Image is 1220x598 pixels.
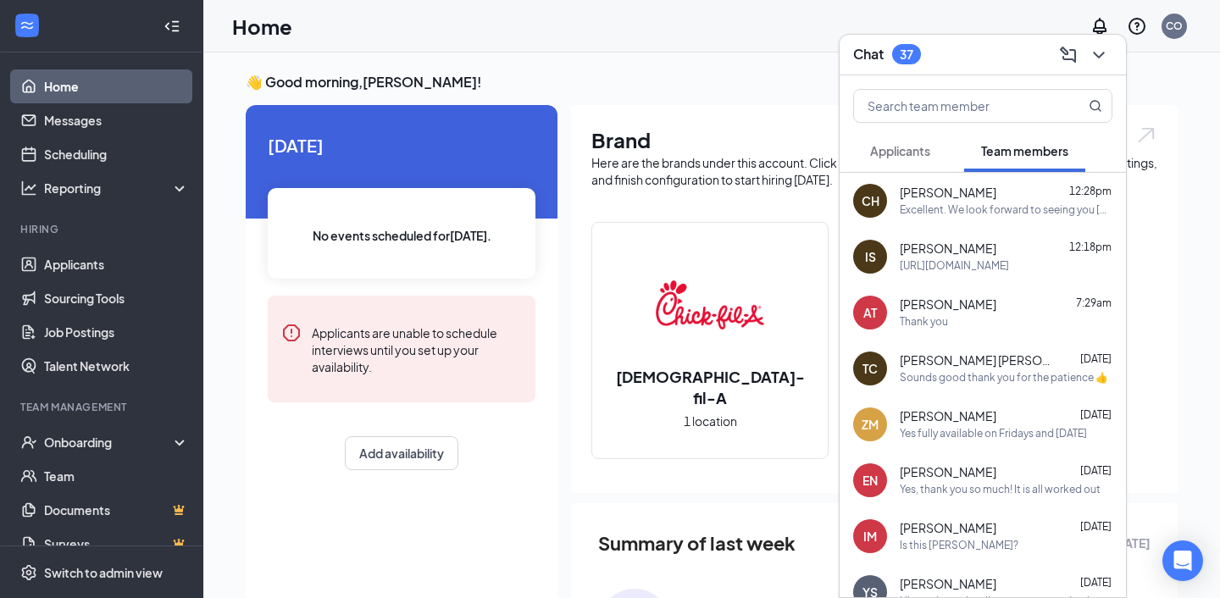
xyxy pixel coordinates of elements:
span: Team members [981,143,1068,158]
a: Sourcing Tools [44,281,189,315]
div: Thank you [900,315,948,329]
button: ChevronDown [1085,42,1112,69]
a: Team [44,459,189,493]
div: Switch to admin view [44,564,163,581]
span: [PERSON_NAME] [900,185,996,202]
svg: Collapse [164,18,180,35]
svg: ComposeMessage [1058,45,1079,65]
svg: MagnifyingGlass [1089,99,1102,113]
svg: QuestionInfo [1127,16,1147,36]
button: Add availability [345,436,458,470]
svg: Error [281,323,302,343]
svg: WorkstreamLogo [19,17,36,34]
span: [PERSON_NAME] [900,576,996,593]
span: Applicants [870,143,930,158]
button: ComposeMessage [1055,42,1082,69]
svg: UserCheck [20,434,37,451]
span: 7:29am [1076,297,1112,310]
a: Home [44,69,189,103]
svg: Settings [20,564,37,581]
img: open.6027fd2a22e1237b5b06.svg [1135,125,1157,145]
div: Team Management [20,400,186,414]
div: IM [863,528,877,545]
span: Summary of last week [598,529,796,558]
h3: Chat [853,46,884,64]
div: ZM [862,416,879,433]
div: Hiring [20,222,186,236]
div: 37 [900,47,913,62]
div: IS [865,248,876,265]
div: EN [862,472,878,489]
span: [DATE] [1080,521,1112,534]
a: Applicants [44,247,189,281]
h1: Brand [591,125,1157,154]
span: [PERSON_NAME] [900,408,996,425]
a: Messages [44,103,189,137]
svg: ChevronDown [1089,45,1109,65]
a: Job Postings [44,315,189,349]
span: 12:28pm [1069,185,1112,198]
a: Scheduling [44,137,189,171]
span: [DATE] [1080,577,1112,590]
span: [PERSON_NAME] [900,241,996,257]
div: [URL][DOMAIN_NAME] [900,259,1009,274]
span: [DATE] [268,132,535,158]
input: Search team member [854,90,1055,122]
div: Reporting [44,180,190,197]
div: AT [863,304,877,321]
span: [DATE] [1080,465,1112,478]
a: SurveysCrown [44,527,189,561]
a: DocumentsCrown [44,493,189,527]
span: [PERSON_NAME] [PERSON_NAME] [900,352,1052,369]
span: 12:18pm [1069,241,1112,254]
span: No events scheduled for [DATE] . [313,226,491,245]
svg: Notifications [1090,16,1110,36]
h1: Home [232,12,292,41]
div: Excellent. We look forward to seeing you [DATE]! [900,203,1112,218]
h2: [DEMOGRAPHIC_DATA]-fil-A [592,366,828,408]
div: TC [862,360,878,377]
span: [PERSON_NAME] [900,464,996,481]
div: Is this [PERSON_NAME]? [900,539,1018,553]
svg: Analysis [20,180,37,197]
span: [PERSON_NAME] [900,296,996,313]
div: Yes fully available on Fridays and [DATE] [900,427,1087,441]
img: Chick-fil-A [656,251,764,359]
span: [PERSON_NAME] [900,520,996,537]
span: [DATE] [1080,409,1112,422]
div: Open Intercom Messenger [1162,540,1203,581]
h3: 👋 Good morning, [PERSON_NAME] ! [246,73,1178,91]
a: Talent Network [44,349,189,383]
span: 1 location [684,412,737,430]
div: CO [1166,19,1183,33]
span: [DATE] [1080,353,1112,366]
div: Yes, thank you so much! It is all worked out [900,483,1101,497]
div: Applicants are unable to schedule interviews until you set up your availability. [312,323,522,375]
div: Here are the brands under this account. Click into a brand to see your locations, managers, job p... [591,154,1157,188]
div: Onboarding [44,434,175,451]
div: Sounds good thank you for the patience 👍 [900,371,1108,385]
div: CH [862,192,879,209]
